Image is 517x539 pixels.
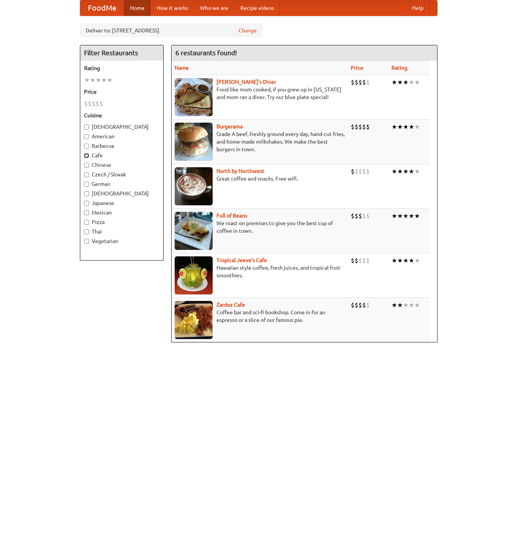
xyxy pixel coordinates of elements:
[175,130,345,153] p: Grade A beef, freshly ground every day, hand-cut fries, and home-made milkshakes. We make the bes...
[216,168,264,174] a: North by Northwest
[84,237,159,245] label: Vegetarian
[84,112,159,119] h5: Cuisine
[175,309,345,324] p: Coffee bar and sci-fi bookshop. Come in for an espresso or a slice of our famous pie.
[84,123,159,131] label: [DEMOGRAPHIC_DATA]
[84,201,89,206] input: Japanese
[80,24,262,37] div: Deliver to: [STREET_ADDRESS]
[80,0,124,16] a: FoodMe
[175,212,213,250] img: beans.jpg
[84,199,159,207] label: Japanese
[351,167,355,176] li: $
[414,301,420,309] li: ★
[403,301,409,309] li: ★
[216,79,276,85] b: [PERSON_NAME]'s Diner
[355,78,358,86] li: $
[216,123,243,130] a: Burgerama
[358,212,362,220] li: $
[84,180,159,188] label: German
[175,78,213,116] img: sallys.jpg
[409,167,414,176] li: ★
[95,99,99,108] li: $
[397,301,403,309] li: ★
[216,213,247,219] a: Full of Beans
[351,212,355,220] li: $
[355,301,358,309] li: $
[84,190,159,197] label: [DEMOGRAPHIC_DATA]
[101,76,107,84] li: ★
[194,0,234,16] a: Who we are
[84,171,159,178] label: Czech / Slovak
[175,256,213,294] img: jeeves.jpg
[107,76,113,84] li: ★
[414,123,420,131] li: ★
[351,65,363,71] a: Price
[391,301,397,309] li: ★
[84,134,89,139] input: American
[99,99,103,108] li: $
[84,142,159,150] label: Barbecue
[84,161,159,169] label: Chinese
[84,76,90,84] li: ★
[355,256,358,265] li: $
[366,78,370,86] li: $
[391,212,397,220] li: ★
[84,218,159,226] label: Pizza
[358,123,362,131] li: $
[362,78,366,86] li: $
[351,301,355,309] li: $
[366,123,370,131] li: $
[391,78,397,86] li: ★
[351,256,355,265] li: $
[175,175,345,182] p: Great coffee and snacks. Free wifi.
[84,64,159,72] h5: Rating
[362,301,366,309] li: $
[84,182,89,187] input: German
[84,144,89,149] input: Barbecue
[84,220,89,225] input: Pizza
[84,88,159,96] h5: Price
[403,256,409,265] li: ★
[216,257,267,263] a: Tropical Jeeve's Cafe
[175,65,189,71] a: Name
[409,78,414,86] li: ★
[397,212,403,220] li: ★
[391,123,397,131] li: ★
[216,302,245,308] a: Zardoz Cafe
[151,0,194,16] a: How it works
[358,301,362,309] li: $
[84,163,89,168] input: Chinese
[124,0,151,16] a: Home
[397,256,403,265] li: ★
[84,99,88,108] li: $
[95,76,101,84] li: ★
[90,76,95,84] li: ★
[366,167,370,176] li: $
[175,219,345,235] p: We roast on premises to give you the best cup of coffee in town.
[88,99,92,108] li: $
[358,167,362,176] li: $
[351,123,355,131] li: $
[409,301,414,309] li: ★
[403,212,409,220] li: ★
[84,152,159,159] label: Cafe
[409,123,414,131] li: ★
[175,86,345,101] p: Food like mom cooked, if you grew up in [US_STATE] and mom ran a diner. Try our blue plate special!
[84,172,89,177] input: Czech / Slovak
[84,133,159,140] label: American
[239,27,257,34] a: Change
[362,123,366,131] li: $
[84,228,159,235] label: Thai
[406,0,430,16] a: Help
[351,78,355,86] li: $
[175,167,213,205] img: north.jpg
[358,78,362,86] li: $
[355,123,358,131] li: $
[414,167,420,176] li: ★
[414,78,420,86] li: ★
[409,212,414,220] li: ★
[84,125,89,130] input: [DEMOGRAPHIC_DATA]
[175,301,213,339] img: zardoz.jpg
